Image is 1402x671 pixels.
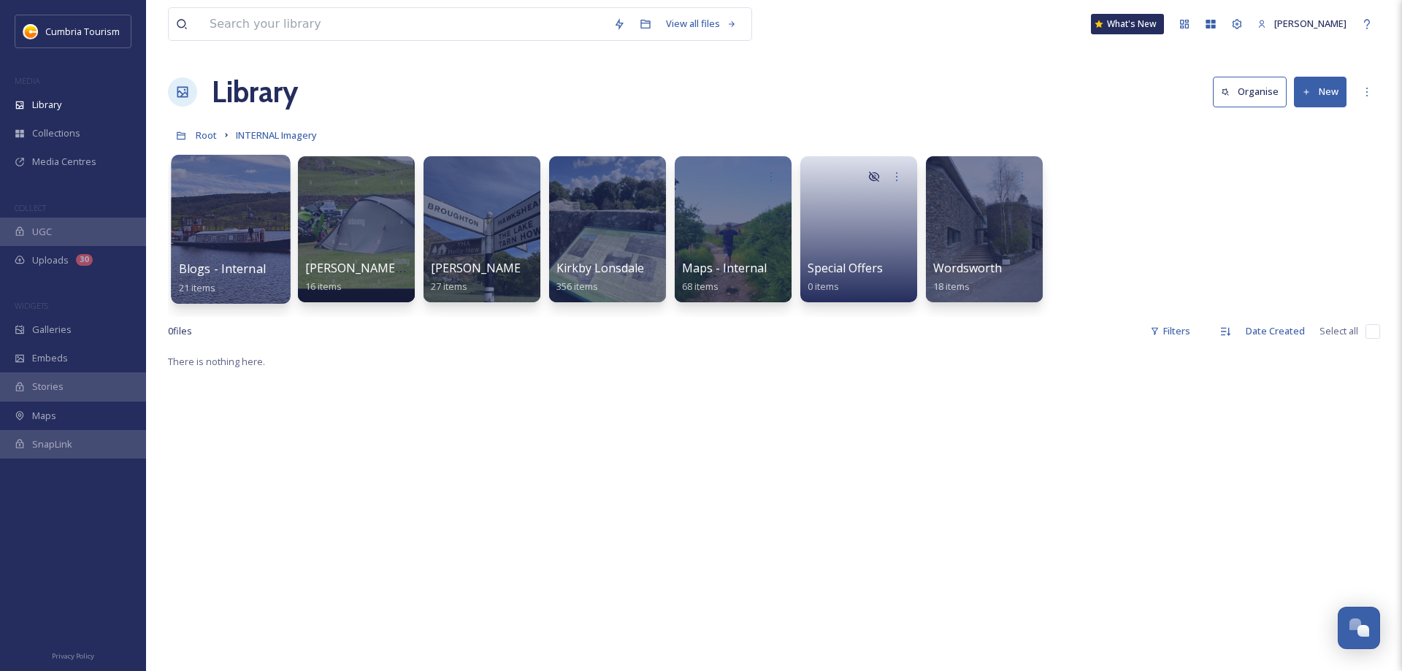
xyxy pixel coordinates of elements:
[1213,77,1287,107] button: Organise
[236,126,317,144] a: INTERNAL Imagery
[32,225,52,239] span: UGC
[1143,317,1198,345] div: Filters
[15,300,48,311] span: WIDGETS
[659,9,744,38] a: View all files
[556,261,644,293] a: Kirkby Lonsdale356 items
[52,646,94,664] a: Privacy Policy
[32,253,69,267] span: Uploads
[168,324,192,338] span: 0 file s
[32,323,72,337] span: Galleries
[179,261,266,277] span: Blogs - Internal
[32,437,72,451] span: SnapLink
[682,280,719,293] span: 68 items
[431,260,572,276] span: [PERSON_NAME] Uploads
[933,260,1002,276] span: Wordsworth
[32,98,61,112] span: Library
[682,261,767,293] a: Maps - Internal68 items
[305,260,533,276] span: [PERSON_NAME] day motorbike previews
[196,126,217,144] a: Root
[32,126,80,140] span: Collections
[305,261,533,293] a: [PERSON_NAME] day motorbike previews16 items
[32,351,68,365] span: Embeds
[933,261,1002,293] a: Wordsworth18 items
[236,129,317,142] span: INTERNAL Imagery
[32,155,96,169] span: Media Centres
[1238,317,1312,345] div: Date Created
[808,280,839,293] span: 0 items
[808,261,883,293] a: Special Offers0 items
[556,260,644,276] span: Kirkby Lonsdale
[196,129,217,142] span: Root
[933,280,970,293] span: 18 items
[1274,17,1347,30] span: [PERSON_NAME]
[32,380,64,394] span: Stories
[23,24,38,39] img: images.jpg
[52,651,94,661] span: Privacy Policy
[179,262,266,294] a: Blogs - Internal21 items
[32,409,56,423] span: Maps
[202,8,606,40] input: Search your library
[179,280,216,294] span: 21 items
[1091,14,1164,34] a: What's New
[1250,9,1354,38] a: [PERSON_NAME]
[212,70,298,114] a: Library
[305,280,342,293] span: 16 items
[15,75,40,86] span: MEDIA
[76,254,93,266] div: 30
[15,202,46,213] span: COLLECT
[1338,607,1380,649] button: Open Chat
[556,280,598,293] span: 356 items
[431,280,467,293] span: 27 items
[1319,324,1358,338] span: Select all
[682,260,767,276] span: Maps - Internal
[431,261,572,293] a: [PERSON_NAME] Uploads27 items
[168,355,265,368] span: There is nothing here.
[1294,77,1347,107] button: New
[45,25,120,38] span: Cumbria Tourism
[1213,77,1294,107] a: Organise
[808,260,883,276] span: Special Offers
